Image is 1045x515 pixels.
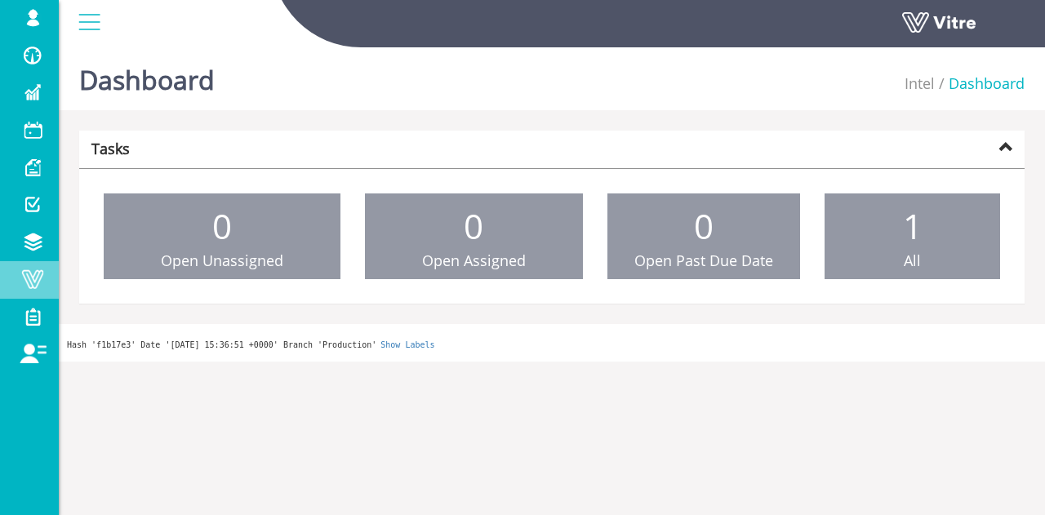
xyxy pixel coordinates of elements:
[91,139,130,158] strong: Tasks
[904,251,921,270] span: All
[694,202,714,249] span: 0
[79,41,215,110] h1: Dashboard
[380,340,434,349] a: Show Labels
[67,340,376,349] span: Hash 'f1b17e3' Date '[DATE] 15:36:51 +0000' Branch 'Production'
[104,193,340,280] a: 0 Open Unassigned
[607,193,801,280] a: 0 Open Past Due Date
[903,202,923,249] span: 1
[464,202,483,249] span: 0
[825,193,1000,280] a: 1 All
[634,251,773,270] span: Open Past Due Date
[365,193,583,280] a: 0 Open Assigned
[935,73,1025,95] li: Dashboard
[161,251,283,270] span: Open Unassigned
[422,251,526,270] span: Open Assigned
[212,202,232,249] span: 0
[905,73,935,93] a: Intel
